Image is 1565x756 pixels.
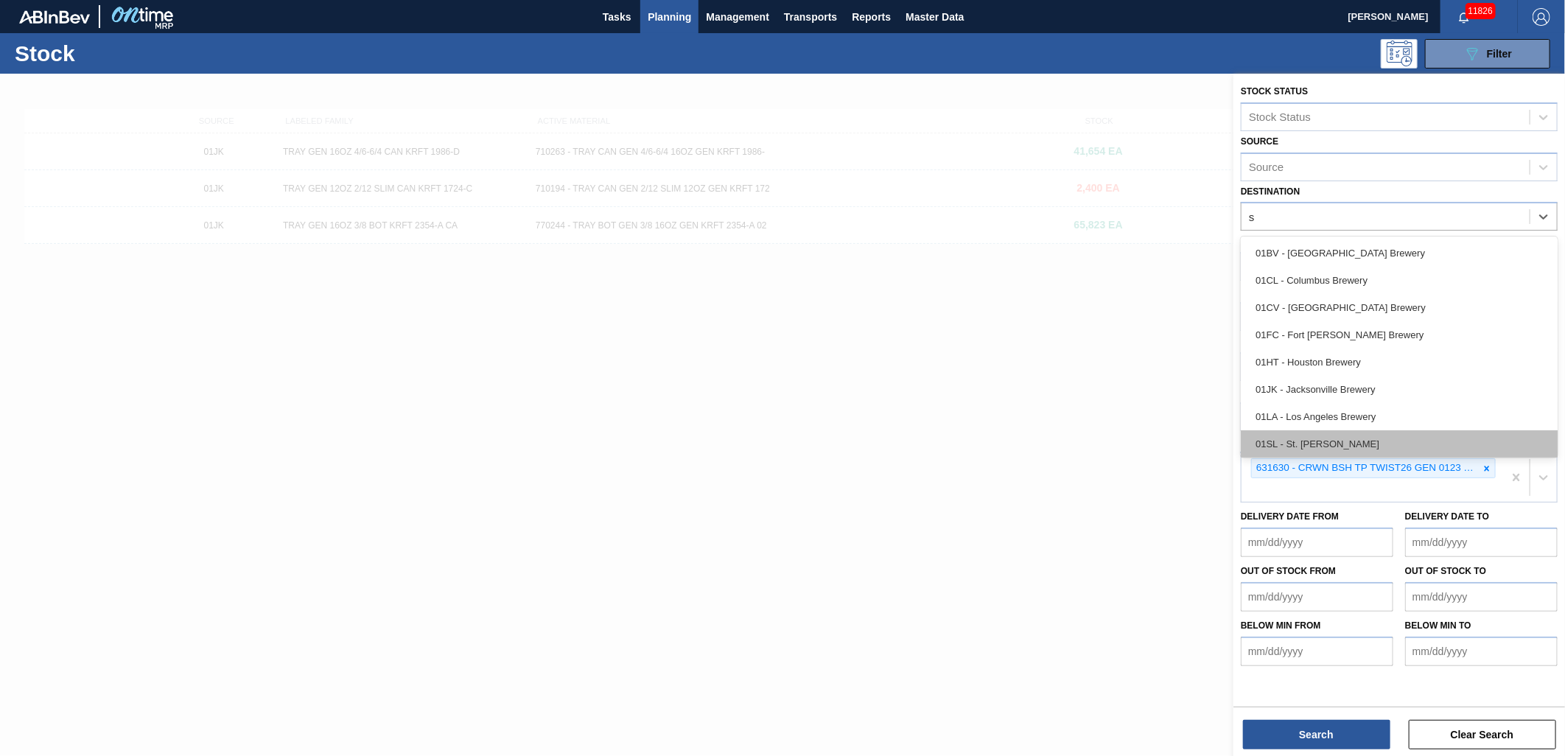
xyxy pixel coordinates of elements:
[19,10,90,24] img: TNhmsLtSVTkK8tSr43FrP2fwEKptu5GPRR3wAAAABJRU5ErkJggg==
[601,8,633,26] span: Tasks
[15,45,239,62] h1: Stock
[1405,528,1558,557] input: mm/dd/yyyy
[706,8,769,26] span: Management
[1241,528,1393,557] input: mm/dd/yyyy
[1249,161,1284,173] div: Source
[1487,48,1512,60] span: Filter
[1405,620,1471,631] label: Below Min to
[1241,430,1558,458] div: 01SL - St. [PERSON_NAME]
[1533,8,1550,26] img: Logout
[1405,637,1558,666] input: mm/dd/yyyy
[1241,294,1558,321] div: 01CV - [GEOGRAPHIC_DATA] Brewery
[1241,349,1558,376] div: 01HT - Houston Brewery
[1241,403,1558,430] div: 01LA - Los Angeles Brewery
[784,8,837,26] span: Transports
[1241,511,1339,522] label: Delivery Date from
[1241,236,1309,246] label: Coordination
[1241,376,1558,403] div: 01JK - Jacksonville Brewery
[906,8,964,26] span: Master Data
[1405,511,1489,522] label: Delivery Date to
[852,8,891,26] span: Reports
[1381,39,1418,69] div: Programming: no user selected
[1405,582,1558,612] input: mm/dd/yyyy
[1440,7,1488,27] button: Notifications
[1241,136,1278,147] label: Source
[1425,39,1550,69] button: Filter
[1241,239,1558,267] div: 01BV - [GEOGRAPHIC_DATA] Brewery
[1241,637,1393,666] input: mm/dd/yyyy
[1241,582,1393,612] input: mm/dd/yyyy
[1241,566,1336,576] label: Out of Stock from
[1241,321,1558,349] div: 01FC - Fort [PERSON_NAME] Brewery
[648,8,691,26] span: Planning
[1249,111,1311,123] div: Stock Status
[1466,3,1496,19] span: 11826
[1241,620,1321,631] label: Below Min from
[1405,566,1486,576] label: Out of Stock to
[1241,186,1300,197] label: Destination
[1241,86,1308,97] label: Stock Status
[1241,267,1558,294] div: 01CL - Columbus Brewery
[1252,459,1479,477] div: 631630 - CRWN BSH TP TWIST26 GEN 0123 TWSTOFF 12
